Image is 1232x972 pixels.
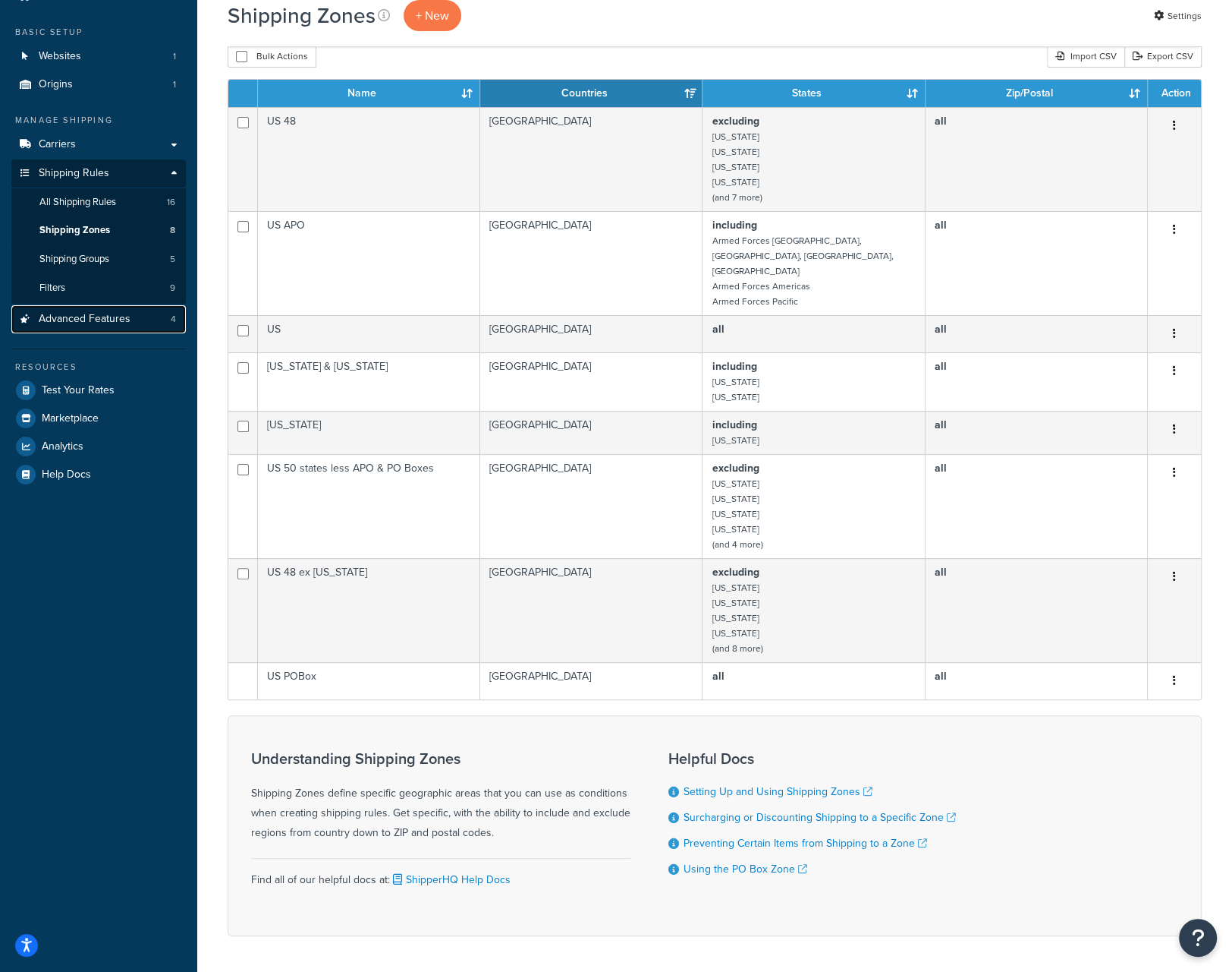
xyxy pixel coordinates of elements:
span: Advanced Features [39,313,130,326]
small: [US_STATE] [712,434,759,447]
small: [US_STATE] [712,160,759,174]
h1: Shipping Zones [228,1,376,30]
span: 8 [170,224,175,237]
td: US [258,315,480,352]
small: Armed Forces [GEOGRAPHIC_DATA], [GEOGRAPHIC_DATA], [GEOGRAPHIC_DATA], [GEOGRAPHIC_DATA] [712,234,893,278]
td: [GEOGRAPHIC_DATA] [480,107,702,211]
td: US 50 states less APO & PO Boxes [258,454,480,558]
div: Find all of our helpful docs at: [251,858,630,890]
b: all [935,668,947,684]
b: including [712,358,756,374]
td: [US_STATE] & [US_STATE] [258,352,480,411]
li: Advanced Features [11,305,186,333]
td: [GEOGRAPHIC_DATA] [480,315,702,352]
b: all [935,417,947,433]
h3: Understanding Shipping Zones [251,750,630,767]
small: [US_STATE] [712,175,759,189]
b: all [935,217,947,233]
span: Filters [39,282,65,295]
b: all [935,564,947,580]
th: Action [1148,80,1201,107]
b: excluding [712,460,759,476]
a: Using the PO Box Zone [684,861,807,877]
a: Origins 1 [11,71,186,99]
small: [US_STATE] [712,507,759,521]
td: US 48 [258,107,480,211]
span: Analytics [42,440,83,453]
small: [US_STATE] [712,145,759,159]
td: [GEOGRAPHIC_DATA] [480,352,702,411]
small: [US_STATE] [712,596,759,610]
a: All Shipping Rules 16 [11,188,186,216]
th: Zip/Postal: activate to sort column ascending [926,80,1148,107]
small: [US_STATE] [712,581,759,595]
a: Help Docs [11,461,186,488]
td: US 48 ex [US_STATE] [258,558,480,662]
li: All Shipping Rules [11,188,186,216]
span: 1 [173,78,176,91]
td: [GEOGRAPHIC_DATA] [480,411,702,454]
small: [US_STATE] [712,375,759,389]
td: US POBox [258,662,480,699]
th: States: activate to sort column ascending [702,80,925,107]
small: [US_STATE] [712,522,759,536]
a: Preventing Certain Items from Shipping to a Zone [684,835,927,851]
span: Origins [39,78,73,91]
small: (and 7 more) [712,191,762,204]
li: Carriers [11,131,186,159]
span: 16 [167,196,175,209]
a: Analytics [11,433,186,460]
b: all [935,358,947,374]
li: Origins [11,71,186,99]
a: Filters 9 [11,274,186,302]
div: Resources [11,361,186,374]
small: [US_STATE] [712,477,759,491]
span: All Shipping Rules [39,196,116,209]
th: Name: activate to sort column ascending [258,80,480,107]
small: (and 4 more) [712,538,762,551]
b: including [712,417,756,433]
a: Surcharging or Discounting Shipping to a Specific Zone [684,809,956,825]
span: 5 [170,253,175,266]
span: Test Your Rates [42,384,115,397]
a: Test Your Rates [11,377,186,404]
div: Basic Setup [11,26,186,39]
a: Setting Up and Using Shipping Zones [684,784,872,800]
small: [US_STATE] [712,130,759,144]
li: Shipping Zones [11,216,186,245]
small: [US_STATE] [712,611,759,625]
a: Export CSV [1124,45,1202,68]
td: [GEOGRAPHIC_DATA] [480,454,702,558]
span: Marketplace [42,412,99,425]
li: Shipping Groups [11,245,186,273]
a: Advanced Features 4 [11,305,186,333]
small: [US_STATE] [712,390,759,404]
span: 4 [171,313,176,326]
h3: Helpful Docs [668,750,956,767]
a: Websites 1 [11,43,186,71]
div: Shipping Zones define specific geographic areas that you can use as conditions when creating ship... [251,750,630,843]
b: all [935,460,947,476]
span: Carriers [39,138,76,151]
span: Help Docs [42,469,91,481]
td: [GEOGRAPHIC_DATA] [480,558,702,662]
a: ShipperHQ Help Docs [390,872,511,888]
small: [US_STATE] [712,626,759,640]
td: US APO [258,211,480,315]
span: Shipping Groups [39,253,109,266]
span: Shipping Zones [39,224,110,237]
small: (and 8 more) [712,642,762,655]
button: Bulk Actions [228,45,316,68]
a: Marketplace [11,405,186,432]
li: Websites [11,43,186,71]
span: Shipping Rules [39,167,109,180]
a: Shipping Groups 5 [11,245,186,273]
b: all [712,668,724,684]
b: including [712,217,756,233]
a: Settings [1154,5,1202,27]
span: Websites [39,50,81,63]
b: excluding [712,113,759,129]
